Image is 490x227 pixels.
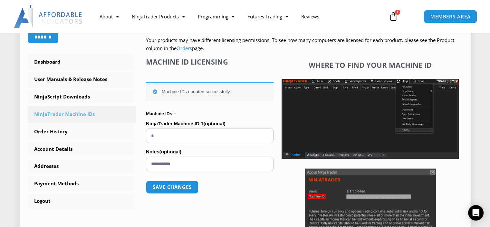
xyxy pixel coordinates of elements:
a: Dashboard [28,54,137,70]
a: Programming [191,9,241,24]
strong: Machine IDs – [146,111,176,116]
a: Logout [28,193,137,210]
h4: Where to find your Machine ID [282,61,459,69]
label: Notes [146,147,274,157]
nav: Menu [93,9,382,24]
img: Screenshot 2025-01-17 1155544 | Affordable Indicators – NinjaTrader [282,79,459,159]
a: About [93,9,125,24]
a: Account Details [28,141,137,158]
a: NinjaTrader Machine IDs [28,106,137,123]
img: LogoAI | Affordable Indicators – NinjaTrader [14,5,83,28]
a: Orders [177,45,192,51]
button: Save changes [146,181,198,194]
a: User Manuals & Release Notes [28,71,137,88]
a: NinjaTrader Products [125,9,191,24]
a: NinjaScript Downloads [28,88,137,105]
h4: Machine ID Licensing [146,57,274,66]
nav: Account pages [28,54,137,210]
a: MEMBERS AREA [424,10,477,23]
span: (optional) [159,149,181,154]
a: Reviews [295,9,326,24]
label: NinjaTrader Machine ID 1 [146,119,274,129]
a: Order History [28,123,137,140]
span: (optional) [203,121,225,126]
a: 1 [379,7,408,26]
span: 1 [395,10,400,15]
a: Futures Trading [241,9,295,24]
div: Open Intercom Messenger [468,205,484,221]
span: Your products may have different licensing permissions. To see how many computers are licensed fo... [146,37,454,52]
a: Addresses [28,158,137,175]
span: MEMBERS AREA [430,14,471,19]
a: Payment Methods [28,175,137,192]
div: Machine IDs updated successfully. [146,82,274,100]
